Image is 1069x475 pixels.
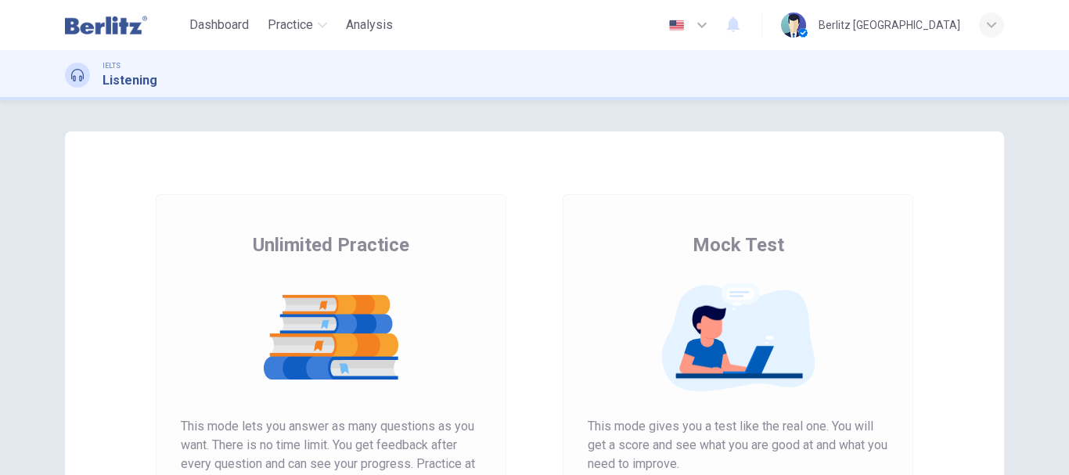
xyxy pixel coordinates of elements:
span: Dashboard [189,16,249,34]
span: Analysis [346,16,393,34]
img: en [667,20,686,31]
img: Berlitz Latam logo [65,9,147,41]
a: Berlitz Latam logo [65,9,183,41]
div: Berlitz [GEOGRAPHIC_DATA] [819,16,960,34]
button: Practice [261,11,333,39]
span: IELTS [103,60,121,71]
img: Profile picture [781,13,806,38]
span: Unlimited Practice [253,232,409,257]
button: Analysis [340,11,399,39]
h1: Listening [103,71,157,90]
button: Dashboard [183,11,255,39]
span: Mock Test [693,232,784,257]
span: This mode gives you a test like the real one. You will get a score and see what you are good at a... [588,417,888,473]
span: Practice [268,16,313,34]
